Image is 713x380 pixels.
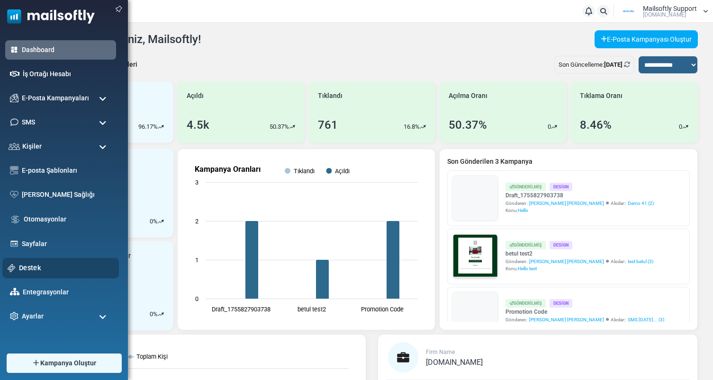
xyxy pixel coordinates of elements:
p: 96.17% [138,122,158,132]
div: % [150,217,164,226]
span: Ayarlar [22,311,44,321]
a: E-Posta Kampanyası Oluştur [595,30,698,48]
a: test betul (3) [628,258,653,265]
div: Gönderilmiş [505,241,546,249]
div: Gönderen: Alıcılar:: [505,258,653,265]
div: Gönderen: Alıcılar:: [505,316,664,323]
span: Mailsoftly Support [643,5,697,12]
a: SMS [DATE]... (3) [628,316,664,323]
span: Tıklandı [318,91,343,101]
img: contacts-icon.svg [9,143,20,150]
h1: Test {(email)} [43,164,284,179]
text: Draft_1755827903738 [211,306,270,313]
p: 16.8% [404,122,420,132]
a: E-posta Şablonları [22,166,111,176]
div: Son Güncelleme: [554,56,634,74]
a: Shop Now and Save Big! [115,188,212,205]
div: Konu: [505,207,654,214]
img: dashboard-icon-active.svg [10,45,18,54]
div: % [150,309,164,319]
span: [DOMAIN_NAME] [426,358,483,367]
span: [PERSON_NAME] [PERSON_NAME] [529,316,604,323]
p: 0 [548,122,551,132]
p: 0 [679,122,682,132]
img: campaigns-icon.png [10,94,18,102]
a: User Logo Mailsoftly Support [DOMAIN_NAME] [617,4,708,18]
span: [DOMAIN_NAME] [643,12,686,18]
span: Kampanya Oluştur [40,358,96,368]
p: 0 [150,309,153,319]
text: Kampanya Oranları [195,165,261,174]
p: Lorem ipsum dolor sit amet, consectetur adipiscing elit, sed do eiusmod tempor incididunt [50,248,277,257]
p: 0 [150,217,153,226]
div: Gönderilmiş [505,183,546,191]
span: [PERSON_NAME] [PERSON_NAME] [529,258,604,265]
a: Refresh Stats [624,61,630,68]
a: Entegrasyonlar [23,287,111,297]
text: Toplam Kişi [136,353,168,360]
strong: Shop Now and Save Big! [125,193,203,200]
img: support-icon.svg [8,264,16,272]
text: Açıldı [335,168,350,175]
a: İş Ortağı Hesabı [23,69,111,79]
a: Dashboard [22,45,111,55]
div: Design [550,241,572,249]
span: Hello test [518,266,537,271]
img: landing_pages.svg [10,239,18,248]
a: Otomasyonlar [24,214,111,224]
a: Sayfalar [22,239,111,249]
text: 2 [195,218,199,225]
div: 4.5k [187,116,209,133]
svg: Kampanya Oranları [185,157,427,322]
img: User Logo [617,4,641,18]
text: 3 [195,179,199,186]
text: 1 [195,256,199,264]
span: [PERSON_NAME] [PERSON_NAME] [529,200,604,207]
a: betul test2 [505,249,653,258]
div: Gönderilmiş [505,299,546,307]
a: [DOMAIN_NAME] [426,359,483,366]
img: email-templates-icon.svg [10,166,18,175]
img: workflow.svg [10,214,20,225]
p: 50.37% [270,122,289,132]
span: Kişiler [22,141,42,151]
text: Tıklandı [294,168,315,175]
text: betul test2 [298,306,326,313]
img: domain-health-icon.svg [10,191,18,198]
div: Design [550,183,572,191]
span: Hello [518,208,528,213]
a: [PERSON_NAME] Sağlığı [22,190,111,200]
div: Konu: [505,265,653,272]
a: Draft_1755827903738 [505,191,654,200]
span: Açıldı [187,91,204,101]
span: E-Posta Kampanyaları [22,93,89,103]
span: SMS [22,117,35,127]
a: Destek [19,263,114,273]
img: sms-icon.png [10,118,18,126]
span: Açılma Oranı [449,91,487,101]
span: Firm Name [426,349,455,355]
text: 0 [195,295,199,302]
b: [DATE] [604,61,623,68]
a: Promotion Code [505,308,664,316]
text: Promotion Code [361,306,404,313]
div: Design [550,299,572,307]
div: 50.37% [449,116,487,133]
img: settings-icon.svg [10,312,18,320]
a: Demo 41 (2) [628,200,654,207]
div: 8.46% [580,116,612,133]
span: Tıklama Oranı [580,91,623,101]
a: Son Gönderilen 3 Kampanya [447,157,690,167]
div: 761 [318,116,338,133]
div: Gönderen: Alıcılar:: [505,200,654,207]
strong: Follow Us [145,224,181,232]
